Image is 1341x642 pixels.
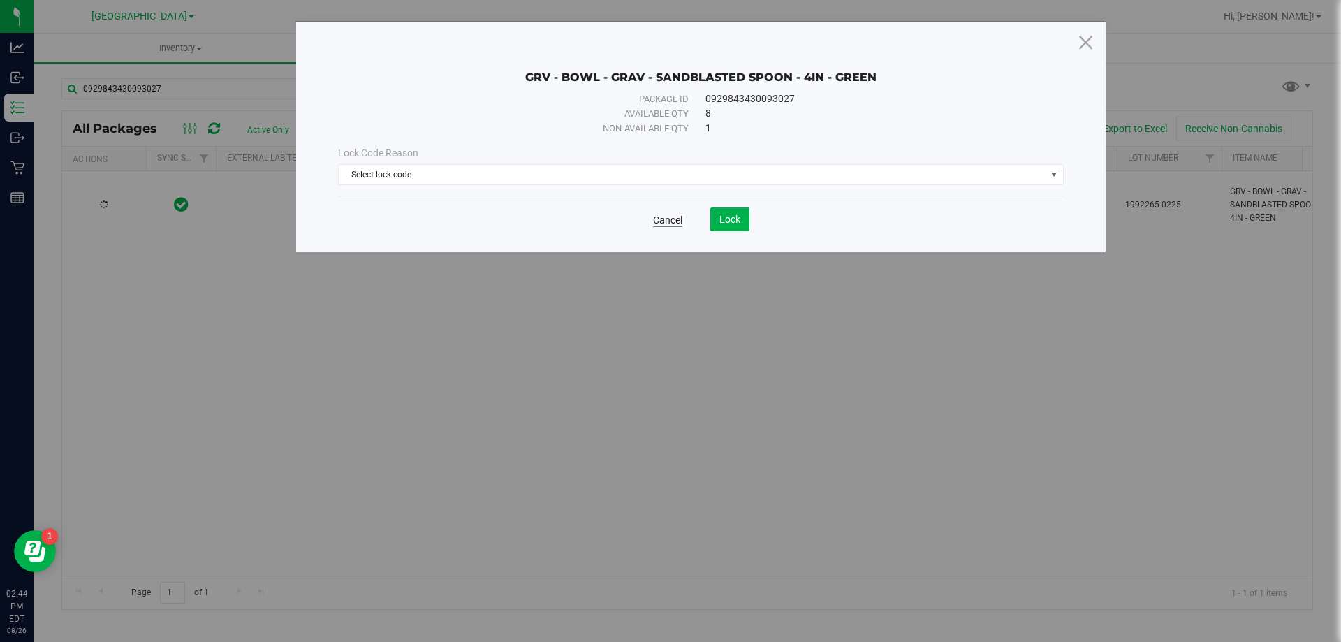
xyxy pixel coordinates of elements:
[705,106,1032,121] div: 8
[710,207,749,231] button: Lock
[705,92,1032,106] div: 0929843430093027
[369,122,689,136] div: Non-available qty
[705,121,1032,136] div: 1
[338,147,418,159] span: Lock Code Reason
[719,214,740,225] span: Lock
[1046,165,1063,184] span: select
[41,528,58,545] iframe: Resource center unread badge
[14,530,56,572] iframe: Resource center
[369,107,689,121] div: Available qty
[339,165,1046,184] span: Select lock code
[653,213,682,227] a: Cancel
[338,50,1064,85] div: GRV - BOWL - GRAV - SANDBLASTED SPOON - 4IN - GREEN
[369,92,689,106] div: Package ID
